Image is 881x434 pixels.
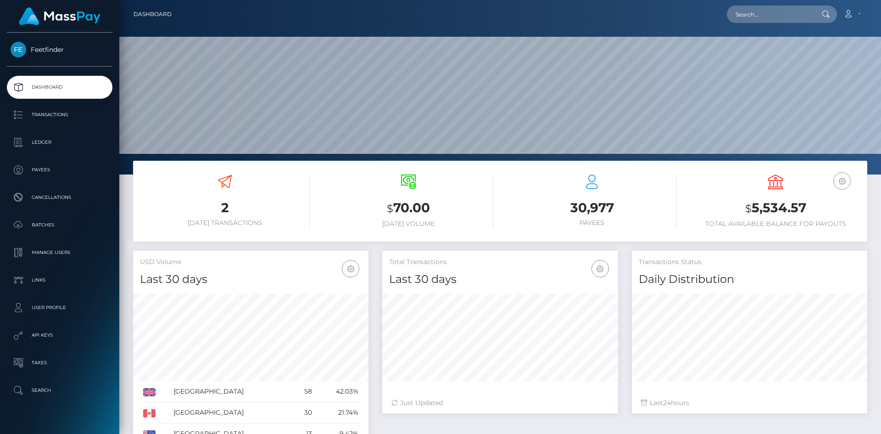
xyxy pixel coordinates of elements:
h4: Last 30 days [140,271,362,287]
p: Links [11,273,109,287]
h3: 5,534.57 [691,199,860,218]
td: 58 [293,381,316,402]
td: [GEOGRAPHIC_DATA] [170,402,293,423]
h6: [DATE] Transactions [140,219,310,227]
div: Last hours [641,398,858,408]
input: Search... [727,6,813,23]
p: User Profile [11,301,109,315]
p: Search [11,383,109,397]
p: API Keys [11,328,109,342]
p: Ledger [11,135,109,149]
td: 21.74% [315,402,362,423]
p: Dashboard [11,80,109,94]
h3: 30,977 [507,199,677,217]
h5: USD Volume [140,258,362,267]
span: 24 [663,399,671,407]
h4: Daily Distribution [639,271,860,287]
p: Batches [11,218,109,232]
h3: 70.00 [323,199,493,218]
a: Transactions [7,103,112,126]
img: CA.png [143,409,156,417]
small: $ [387,202,393,215]
a: Search [7,379,112,402]
a: User Profile [7,296,112,319]
h6: [DATE] Volume [323,220,493,228]
h5: Transactions Status [639,258,860,267]
img: Feetfinder [11,42,26,57]
a: Payees [7,158,112,181]
a: Batches [7,214,112,237]
a: Links [7,269,112,292]
a: Taxes [7,351,112,374]
h3: 2 [140,199,310,217]
h5: Total Transactions [389,258,611,267]
p: Taxes [11,356,109,370]
p: Cancellations [11,191,109,204]
a: Dashboard [7,76,112,99]
a: Cancellations [7,186,112,209]
td: 30 [293,402,316,423]
p: Manage Users [11,246,109,259]
span: Feetfinder [7,45,112,54]
p: Payees [11,163,109,177]
p: Transactions [11,108,109,122]
h6: Payees [507,219,677,227]
div: Just Updated [391,398,608,408]
a: API Keys [7,324,112,347]
h4: Last 30 days [389,271,611,287]
img: MassPay Logo [19,7,100,25]
h6: Total Available Balance for Payouts [691,220,860,228]
a: Dashboard [134,5,172,24]
td: [GEOGRAPHIC_DATA] [170,381,293,402]
td: 42.03% [315,381,362,402]
a: Manage Users [7,241,112,264]
a: Ledger [7,131,112,154]
small: $ [745,202,752,215]
img: GB.png [143,388,156,396]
